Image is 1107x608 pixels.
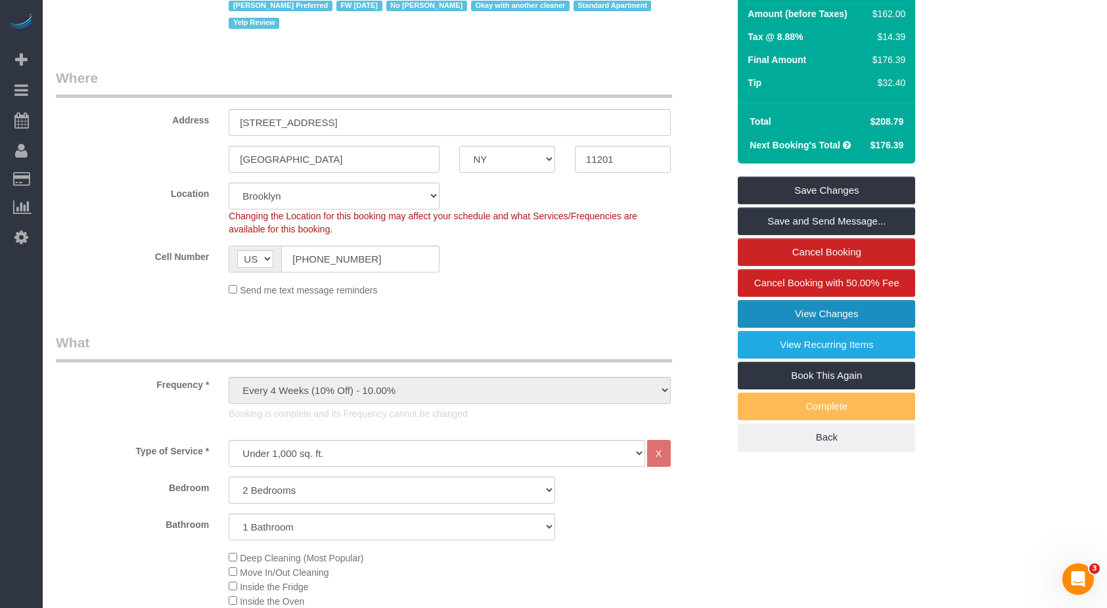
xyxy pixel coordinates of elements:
[748,76,761,89] label: Tip
[867,7,906,20] div: $162.00
[229,146,440,173] input: City
[738,423,915,451] a: Back
[46,374,219,391] label: Frequency *
[1089,563,1100,574] span: 3
[336,1,382,11] span: FW [DATE]
[748,7,847,20] label: Amount (before Taxes)
[240,582,308,592] span: Inside the Fridge
[240,567,328,578] span: Move In/Out Cleaning
[738,362,915,389] a: Book This Again
[46,183,219,200] label: Location
[748,30,803,43] label: Tax @ 8.88%
[738,177,915,204] a: Save Changes
[240,285,377,295] span: Send me text message reminders
[8,13,34,32] img: Automaid Logo
[738,238,915,266] a: Cancel Booking
[229,211,637,234] span: Changing the Location for this booking may affect your schedule and what Services/Frequencies are...
[748,53,806,66] label: Final Amount
[46,109,219,127] label: Address
[471,1,570,11] span: Okay with another cleaner
[754,277,899,288] span: Cancel Booking with 50.00% Fee
[240,553,363,563] span: Deep Cleaning (Most Popular)
[738,269,915,297] a: Cancel Booking with 50.00% Fee
[229,18,279,28] span: Yelp Review
[1062,563,1094,595] iframe: Intercom live chat
[867,76,906,89] div: $32.40
[229,1,332,11] span: [PERSON_NAME] Preferred
[386,1,467,11] span: No [PERSON_NAME]
[738,331,915,358] a: View Recurring Items
[575,146,671,173] input: Zip Code
[870,140,904,150] span: $176.39
[574,1,652,11] span: Standard Apartment
[867,53,906,66] div: $176.39
[867,30,906,43] div: $14.39
[750,116,771,127] strong: Total
[750,140,840,150] strong: Next Booking's Total
[738,300,915,328] a: View Changes
[46,246,219,263] label: Cell Number
[56,68,672,98] legend: Where
[46,440,219,458] label: Type of Service *
[240,596,304,607] span: Inside the Oven
[229,407,670,420] p: Booking is complete and its Frequency cannot be changed
[281,246,440,272] input: Cell Number
[46,477,219,494] label: Bedroom
[46,513,219,531] label: Bathroom
[738,207,915,235] a: Save and Send Message...
[56,333,672,362] legend: What
[870,116,904,127] span: $208.79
